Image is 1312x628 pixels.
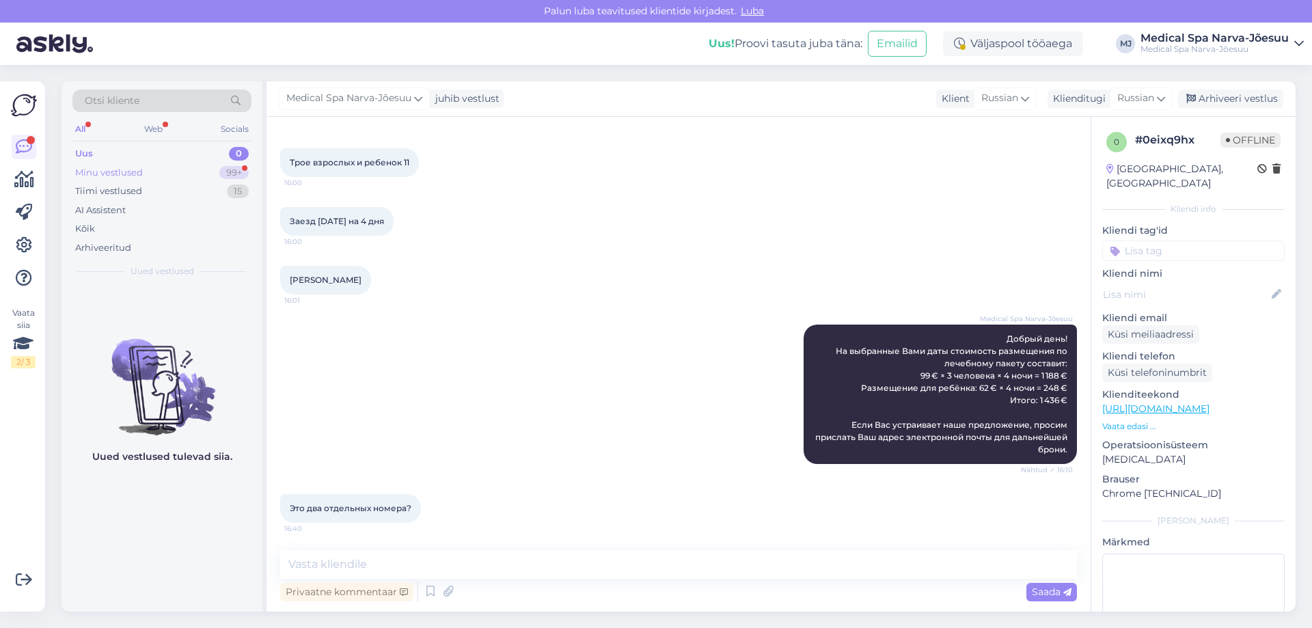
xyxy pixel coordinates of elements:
[1140,33,1304,55] a: Medical Spa Narva-JõesuuMedical Spa Narva-Jõesuu
[11,92,37,118] img: Askly Logo
[1102,311,1285,325] p: Kliendi email
[290,216,384,226] span: Заезд [DATE] на 4 дня
[131,265,194,277] span: Uued vestlused
[75,166,143,180] div: Minu vestlused
[1178,90,1283,108] div: Arhiveeri vestlus
[868,31,927,57] button: Emailid
[1140,44,1289,55] div: Medical Spa Narva-Jõesuu
[1048,92,1106,106] div: Klienditugi
[85,94,139,108] span: Otsi kliente
[1103,287,1269,302] input: Lisa nimi
[1102,241,1285,261] input: Lisa tag
[75,222,95,236] div: Kõik
[430,92,500,106] div: juhib vestlust
[1102,223,1285,238] p: Kliendi tag'id
[1102,402,1209,415] a: [URL][DOMAIN_NAME]
[75,185,142,198] div: Tiimi vestlused
[75,241,131,255] div: Arhiveeritud
[1114,137,1119,147] span: 0
[290,157,409,167] span: Трое взрослых и ребенок 11
[284,523,336,534] span: 16:40
[227,185,249,198] div: 15
[1102,203,1285,215] div: Kliendi info
[72,120,88,138] div: All
[280,583,413,601] div: Privaatne kommentaar
[1116,34,1135,53] div: MJ
[284,236,336,247] span: 16:00
[284,178,336,188] span: 16:00
[709,36,862,52] div: Proovi tasuta juba täna:
[286,91,411,106] span: Medical Spa Narva-Jõesuu
[943,31,1083,56] div: Väljaspool tööaega
[219,166,249,180] div: 99+
[737,5,768,17] span: Luba
[1135,132,1220,148] div: # 0eixq9hx
[61,314,262,437] img: No chats
[1102,487,1285,501] p: Chrome [TECHNICAL_ID]
[1102,387,1285,402] p: Klienditeekond
[11,307,36,368] div: Vaata siia
[11,356,36,368] div: 2 / 3
[141,120,165,138] div: Web
[290,503,411,513] span: Это два отдельных номера?
[1102,515,1285,527] div: [PERSON_NAME]
[1106,162,1257,191] div: [GEOGRAPHIC_DATA], [GEOGRAPHIC_DATA]
[290,275,361,285] span: [PERSON_NAME]
[75,147,93,161] div: Uus
[1102,325,1199,344] div: Küsi meiliaadressi
[709,37,735,50] b: Uus!
[981,91,1018,106] span: Russian
[1102,472,1285,487] p: Brauser
[1117,91,1154,106] span: Russian
[1102,452,1285,467] p: [MEDICAL_DATA]
[218,120,251,138] div: Socials
[75,204,126,217] div: AI Assistent
[1102,535,1285,549] p: Märkmed
[1021,465,1073,475] span: Nähtud ✓ 16:10
[1220,133,1281,148] span: Offline
[284,295,336,305] span: 16:01
[1102,349,1285,364] p: Kliendi telefon
[1032,586,1071,598] span: Saada
[1102,267,1285,281] p: Kliendi nimi
[1102,438,1285,452] p: Operatsioonisüsteem
[1102,420,1285,433] p: Vaata edasi ...
[1140,33,1289,44] div: Medical Spa Narva-Jõesuu
[229,147,249,161] div: 0
[1102,364,1212,382] div: Küsi telefoninumbrit
[936,92,970,106] div: Klient
[980,314,1073,324] span: Medical Spa Narva-Jõesuu
[92,450,232,464] p: Uued vestlused tulevad siia.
